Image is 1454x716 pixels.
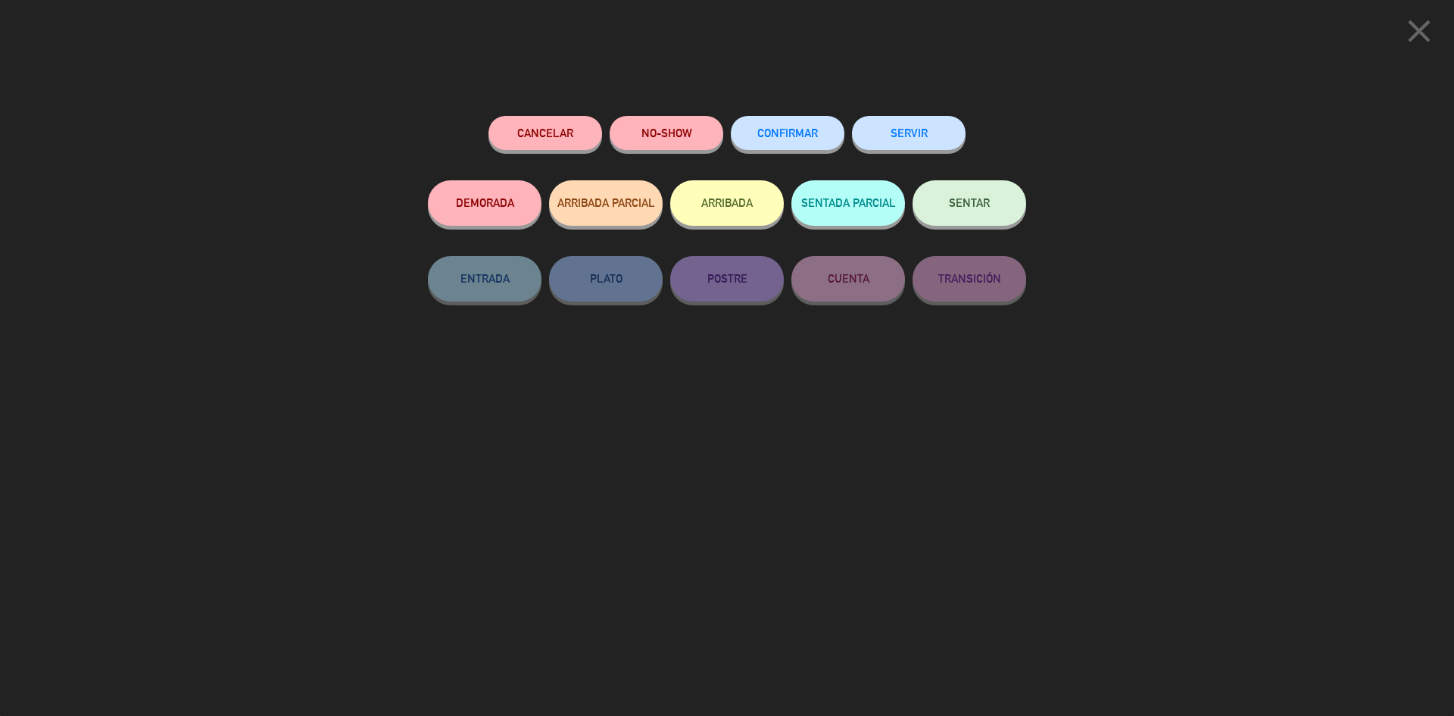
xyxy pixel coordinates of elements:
[670,180,784,226] button: ARRIBADA
[549,180,663,226] button: ARRIBADA PARCIAL
[731,116,844,150] button: CONFIRMAR
[428,180,541,226] button: DEMORADA
[549,256,663,302] button: PLATO
[488,116,602,150] button: Cancelar
[913,180,1026,226] button: SENTAR
[757,127,818,139] span: CONFIRMAR
[852,116,966,150] button: SERVIR
[557,196,655,209] span: ARRIBADA PARCIAL
[791,256,905,302] button: CUENTA
[949,196,990,209] span: SENTAR
[670,256,784,302] button: POSTRE
[1396,11,1443,56] button: close
[428,256,541,302] button: ENTRADA
[913,256,1026,302] button: TRANSICIÓN
[610,116,723,150] button: NO-SHOW
[1400,12,1438,50] i: close
[791,180,905,226] button: SENTADA PARCIAL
